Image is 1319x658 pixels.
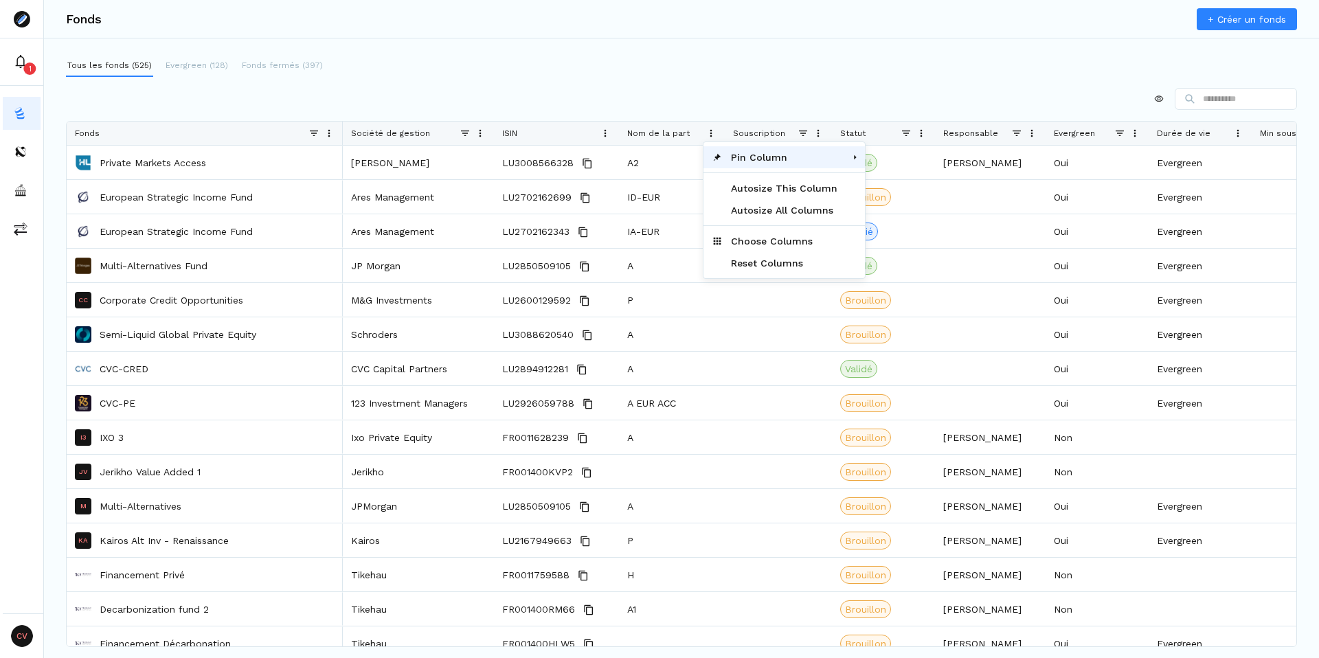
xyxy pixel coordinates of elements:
span: FR0011759588 [502,558,570,592]
div: JPMorgan [343,489,494,523]
a: + Créer un fonds [1197,8,1297,30]
div: Oui [1046,352,1149,385]
span: Choose Columns [723,230,846,252]
div: Jerikho [343,455,494,488]
button: Copy [580,602,597,618]
img: European Strategic Income Fund [75,223,91,240]
img: European Strategic Income Fund [75,189,91,205]
img: Decarbonization fund 2 [75,601,91,617]
span: LU2600129592 [502,284,571,317]
div: Oui [1046,249,1149,282]
span: LU3088620540 [502,318,574,352]
div: [PERSON_NAME] [343,146,494,179]
span: Fonds [75,128,100,138]
a: European Strategic Income Fund [100,225,253,238]
a: Jerikho Value Added 1 [100,465,201,479]
div: Non [1046,420,1149,454]
a: Financement Privé [100,568,185,582]
button: funds [3,97,41,130]
button: distributors [3,135,41,168]
p: CC [78,297,88,304]
p: I3 [80,434,87,441]
span: Brouillon [845,396,886,410]
div: Evergreen [1149,214,1252,248]
span: LU3008566328 [502,146,574,180]
button: 1 [3,45,41,78]
span: Brouillon [845,190,886,204]
div: Evergreen [1149,352,1252,385]
div: Oui [1046,386,1149,420]
span: Brouillon [845,534,886,547]
span: Brouillon [845,602,886,616]
div: [PERSON_NAME] [935,592,1046,626]
p: Evergreen (128) [166,59,228,71]
a: European Strategic Income Fund [100,190,253,204]
a: Financement Décarbonation [100,637,231,650]
span: Evergreen [1054,128,1095,138]
p: M [80,503,87,510]
span: Brouillon [845,465,886,479]
p: JV [79,468,88,475]
a: asset-managers [3,174,41,207]
p: Multi-Alternatives Fund [100,259,207,273]
div: Oui [1046,283,1149,317]
div: Non [1046,455,1149,488]
button: Copy [579,327,596,343]
h3: Fonds [66,13,102,25]
span: FR001400KVP2 [502,455,573,489]
button: Copy [577,533,594,549]
p: KA [78,537,88,544]
div: Evergreen [1149,386,1252,420]
img: CVC-PE [75,395,91,411]
img: CVC-CRED [75,361,91,377]
button: Copy [576,293,593,309]
button: commissions [3,212,41,245]
a: IXO 3 [100,431,124,444]
p: 1 [29,63,32,74]
button: Copy [575,224,591,240]
div: Non [1046,558,1149,591]
p: Fonds fermés (397) [242,59,323,71]
span: Reset Columns [723,252,846,274]
p: Multi-Alternatives [100,499,181,513]
a: Corporate Credit Opportunities [100,293,243,307]
div: 123 Investment Managers [343,386,494,420]
a: CVC-CRED [100,362,148,376]
span: ISIN [502,128,517,138]
span: Société de gestion [351,128,430,138]
a: CVC-PE [100,396,135,410]
span: Brouillon [845,568,886,582]
div: [PERSON_NAME] [935,455,1046,488]
img: funds [14,106,27,120]
div: Non [1046,592,1149,626]
div: Tikehau [343,592,494,626]
div: Evergreen [1149,317,1252,351]
div: Schroders [343,317,494,351]
span: Validé [845,362,872,376]
div: A [619,420,725,454]
button: Copy [576,258,593,275]
div: Kairos [343,523,494,557]
div: Ixo Private Equity [343,420,494,454]
span: LU2702162699 [502,181,572,214]
div: P [619,283,725,317]
a: Private Markets Access [100,156,206,170]
div: [PERSON_NAME] [935,558,1046,591]
a: Decarbonization fund 2 [100,602,209,616]
span: FR001400RM66 [502,593,575,626]
p: Semi-Liquid Global Private Equity [100,328,256,341]
button: Evergreen (128) [164,55,229,77]
span: LU2850509105 [502,249,571,283]
span: Autosize This Column [723,177,846,199]
div: A2 [619,146,725,179]
button: Copy [577,190,594,206]
div: Evergreen [1149,283,1252,317]
button: Copy [574,430,591,446]
div: A EUR ACC [619,386,725,420]
div: A [619,317,725,351]
div: A [619,249,725,282]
